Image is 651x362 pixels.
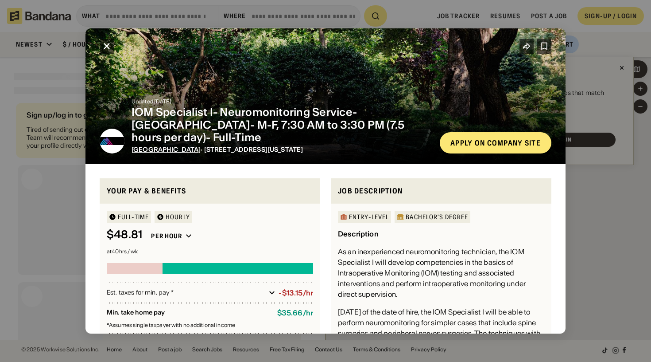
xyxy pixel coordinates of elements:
[349,214,389,220] div: Entry-Level
[132,146,201,153] a: [GEOGRAPHIC_DATA]
[132,99,433,104] div: Updated [DATE]
[118,214,149,220] div: Full-time
[406,214,468,220] div: Bachelor's Degree
[107,249,313,254] div: at 40 hrs / wk
[107,309,270,317] div: Min. take home pay
[132,146,433,153] div: · [STREET_ADDRESS][US_STATE]
[279,289,313,297] div: -$13.15/hr
[338,185,544,197] div: Job Description
[132,106,433,144] div: IOM Specialist I- Neuromonitoring Service- [GEOGRAPHIC_DATA]- M-F, 7:30 AM to 3:30 PM (7.5 hours ...
[107,185,313,197] div: Your pay & benefits
[100,129,124,153] img: Mount Sinai logo
[338,246,544,299] div: As an inexperienced neuromonitoring technician, the IOM Specialist I will develop competencies in...
[107,228,142,241] div: $ 48.81
[151,232,182,240] div: Per hour
[450,139,541,146] div: Apply on company site
[166,214,190,220] div: HOURLY
[107,288,265,297] div: Est. taxes for min. pay *
[338,229,379,238] div: Description
[107,323,313,328] div: Assumes single taxpayer with no additional income
[277,309,313,317] div: $ 35.66 / hr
